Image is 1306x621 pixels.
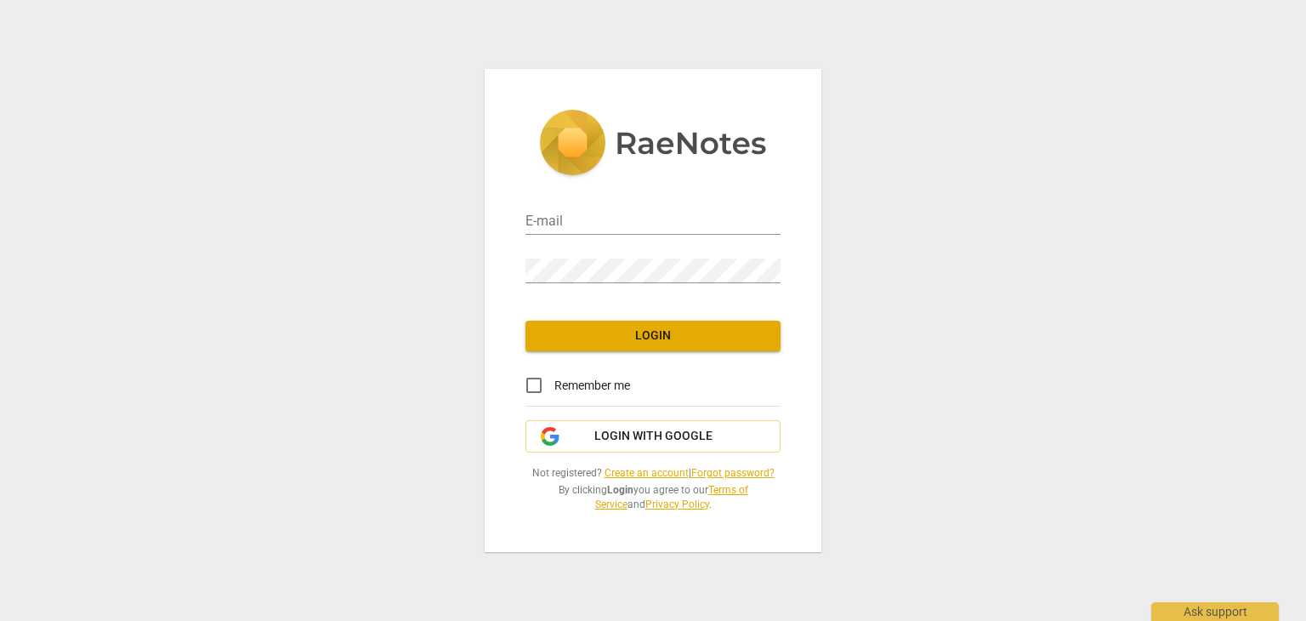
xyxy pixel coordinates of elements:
[525,483,781,511] span: By clicking you agree to our and .
[605,467,689,479] a: Create an account
[539,328,767,345] span: Login
[525,420,781,453] button: Login with Google
[645,499,709,510] a: Privacy Policy
[539,110,767,179] img: 5ac2273c67554f335776073100b6d88f.svg
[1151,602,1279,621] div: Ask support
[525,466,781,481] span: Not registered? |
[595,484,748,510] a: Terms of Service
[525,321,781,351] button: Login
[691,467,775,479] a: Forgot password?
[594,428,713,445] span: Login with Google
[554,377,630,395] span: Remember me
[607,484,633,496] b: Login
